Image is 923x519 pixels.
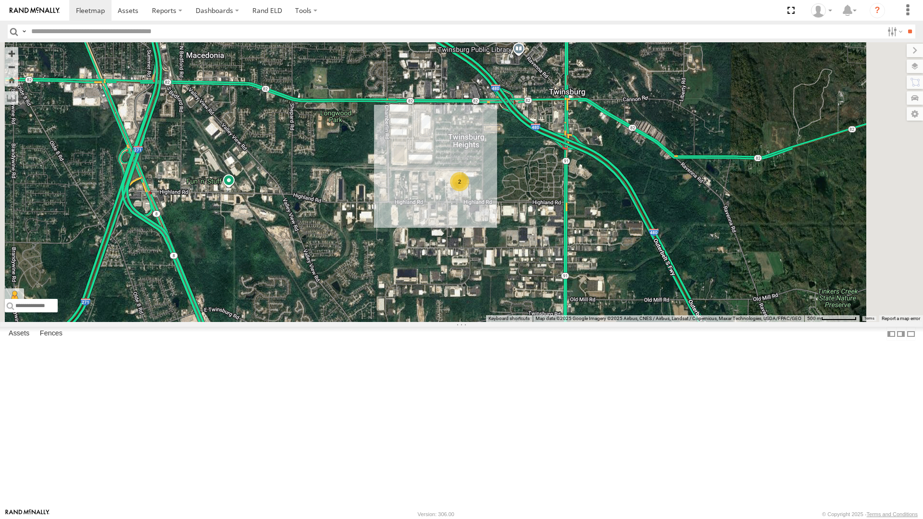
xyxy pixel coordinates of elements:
[882,316,920,321] a: Report a map error
[884,25,904,38] label: Search Filter Options
[450,172,469,191] div: 2
[5,288,24,308] button: Drag Pegman onto the map to open Street View
[822,511,918,517] div: © Copyright 2025 -
[867,511,918,517] a: Terms and Conditions
[536,316,801,321] span: Map data ©2025 Google Imagery ©2025 Airbus, CNES / Airbus, Landsat / Copernicus, Maxar Technologi...
[5,60,18,74] button: Zoom out
[906,327,916,341] label: Hide Summary Table
[20,25,28,38] label: Search Query
[886,327,896,341] label: Dock Summary Table to the Left
[5,47,18,60] button: Zoom in
[5,509,50,519] a: Visit our Website
[488,315,530,322] button: Keyboard shortcuts
[864,317,874,321] a: Terms
[807,316,821,321] span: 500 m
[10,7,60,14] img: rand-logo.svg
[907,107,923,121] label: Map Settings
[5,91,18,105] label: Measure
[418,511,454,517] div: Version: 306.00
[5,74,18,86] button: Zoom Home
[35,327,67,341] label: Fences
[4,327,34,341] label: Assets
[804,315,860,322] button: Map Scale: 500 m per 70 pixels
[870,3,885,18] i: ?
[896,327,906,341] label: Dock Summary Table to the Right
[808,3,836,18] div: George Steele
